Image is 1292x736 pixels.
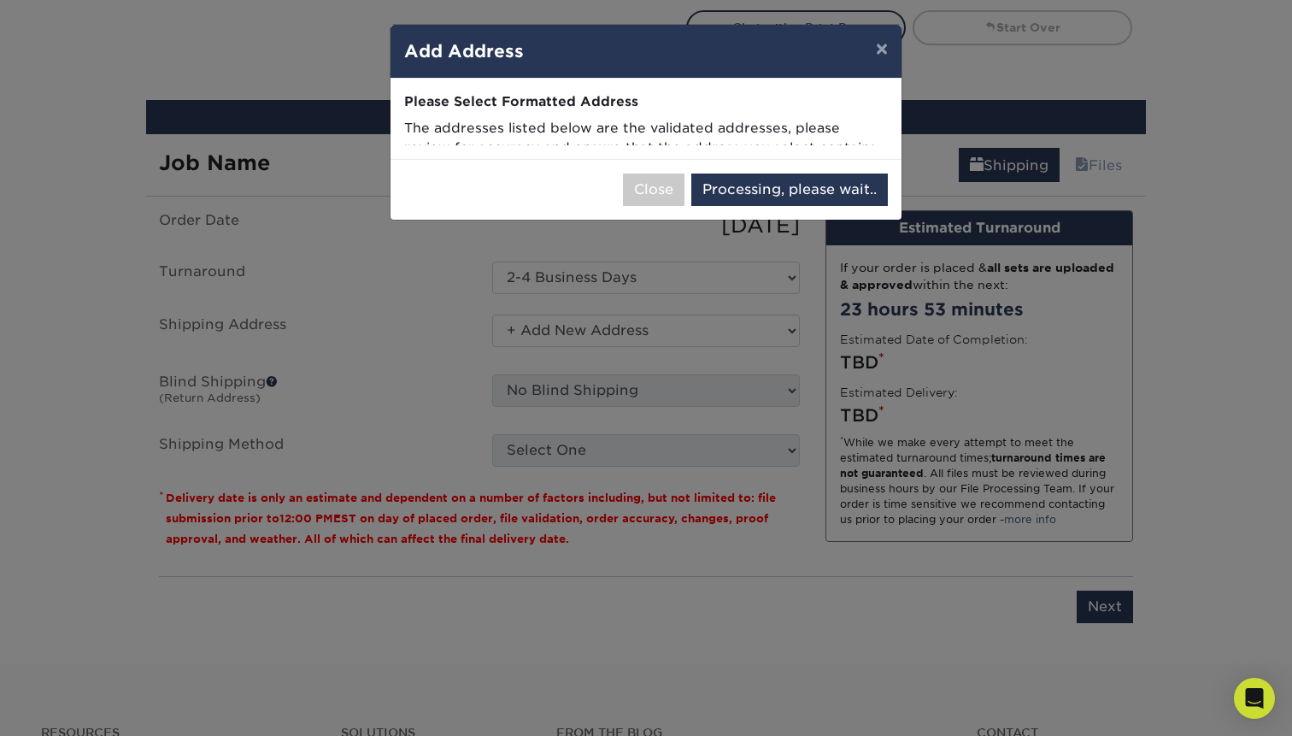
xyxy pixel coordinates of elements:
[404,119,888,177] p: The addresses listed below are the validated addresses, please review for accuracy and ensure tha...
[1234,678,1275,719] div: Open Intercom Messenger
[404,92,888,112] div: Please Select Formatted Address
[862,25,901,73] button: ×
[623,174,684,206] button: Close
[404,38,888,64] h4: Add Address
[691,174,888,206] button: Processing, please wait..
